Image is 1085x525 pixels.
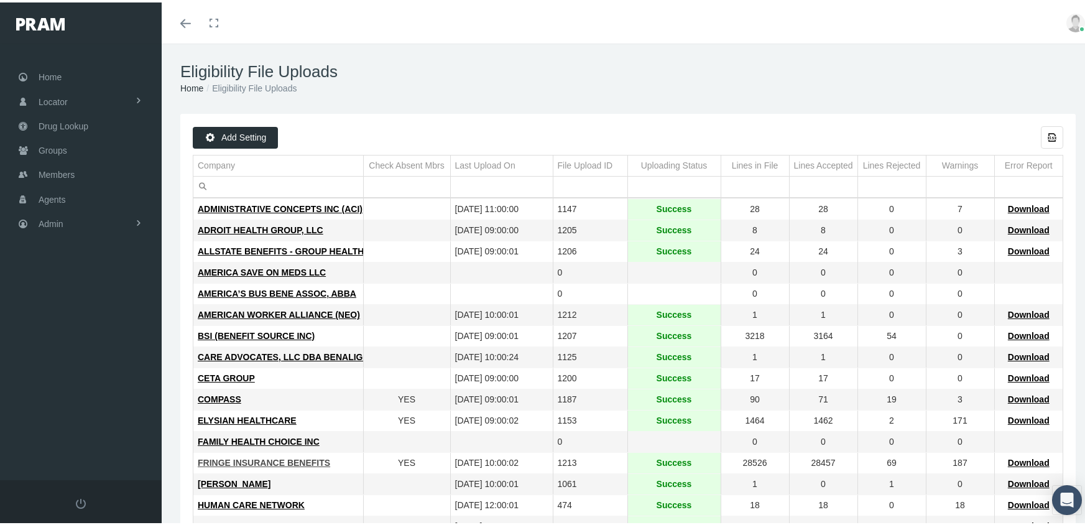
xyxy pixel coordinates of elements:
td: 71 [789,387,857,408]
td: 171 [926,408,994,429]
td: 18 [789,493,857,514]
td: 0 [926,366,994,387]
td: 24 [721,239,789,260]
td: [DATE] 09:00:00 [450,218,553,239]
td: 18 [721,493,789,514]
td: 1 [857,472,926,493]
div: Add Setting [193,124,278,146]
span: BSI (BENEFIT SOURCE INC) [198,328,315,338]
div: Lines Accepted [794,157,853,169]
td: 1212 [553,302,627,323]
td: 0 [926,302,994,323]
td: [DATE] 10:00:01 [450,472,553,493]
td: 3 [926,239,994,260]
span: Download [1008,350,1050,360]
td: 0 [857,345,926,366]
span: Locator [39,88,68,111]
span: ELYSIAN HEALTHCARE [198,413,297,423]
td: [DATE] 10:00:01 [450,302,553,323]
td: [DATE] 12:00:01 [450,493,553,514]
td: [DATE] 09:00:02 [450,408,553,429]
td: 0 [789,472,857,493]
td: Column Uploading Status [627,153,721,174]
td: Success [627,239,721,260]
td: 0 [857,239,926,260]
td: 1213 [553,450,627,472]
a: Home [180,81,203,91]
td: 0 [553,260,627,281]
span: Admin [39,210,63,233]
span: Members [39,160,75,184]
td: 0 [926,218,994,239]
td: 0 [857,218,926,239]
td: 1462 [789,408,857,429]
img: PRAM_20_x_78.png [16,16,65,28]
td: 1 [721,472,789,493]
td: 3218 [721,323,789,345]
td: Column Check Absent Mbrs [363,153,450,174]
td: 1187 [553,387,627,408]
div: Open Intercom Messenger [1052,483,1082,513]
div: Export all data to Excel [1041,124,1063,146]
span: Download [1008,498,1050,508]
td: Column Lines in File [721,153,789,174]
td: 1 [721,302,789,323]
td: 0 [553,281,627,302]
td: 0 [857,281,926,302]
td: 187 [926,450,994,472]
img: user-placeholder.jpg [1066,11,1085,30]
span: AMERICA SAVE ON MEDS LLC [198,265,326,275]
td: [DATE] 10:00:02 [450,450,553,472]
td: Success [627,345,721,366]
td: 0 [926,472,994,493]
span: Download [1008,392,1050,402]
td: 28457 [789,450,857,472]
td: 1147 [553,197,627,218]
span: Download [1008,307,1050,317]
td: Column Lines Accepted [789,153,857,174]
td: 28 [721,197,789,218]
td: 1 [721,345,789,366]
td: 8 [789,218,857,239]
div: Company [198,157,235,169]
td: Column File Upload ID [553,153,627,174]
div: Check Absent Mbrs [369,157,444,169]
td: Success [627,472,721,493]
td: Filter cell [193,174,363,195]
span: HUMAN CARE NETWORK [198,498,305,508]
td: 0 [857,366,926,387]
span: Agents [39,185,66,209]
div: Lines in File [732,157,778,169]
td: [DATE] 09:00:01 [450,239,553,260]
td: [DATE] 09:00:01 [450,387,553,408]
td: Success [627,408,721,429]
td: [DATE] 09:00:00 [450,366,553,387]
span: CETA GROUP [198,371,255,381]
td: Column Company [193,153,363,174]
td: 8 [721,218,789,239]
td: 90 [721,387,789,408]
td: 3164 [789,323,857,345]
span: Download [1008,328,1050,338]
td: Column Last Upload On [450,153,553,174]
td: 0 [789,429,857,450]
td: 0 [553,429,627,450]
td: 17 [789,366,857,387]
td: 3 [926,387,994,408]
span: [PERSON_NAME] [198,476,270,486]
span: Download [1008,455,1050,465]
td: Success [627,493,721,514]
span: Drug Lookup [39,112,88,136]
td: 1125 [553,345,627,366]
span: Download [1008,413,1050,423]
td: 0 [926,429,994,450]
div: Warnings [942,157,979,169]
td: 0 [857,429,926,450]
td: 1205 [553,218,627,239]
span: ADROIT HEALTH GROUP, LLC [198,223,323,233]
td: 0 [926,323,994,345]
td: 0 [789,281,857,302]
td: Success [627,387,721,408]
td: 1206 [553,239,627,260]
td: YES [363,408,450,429]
